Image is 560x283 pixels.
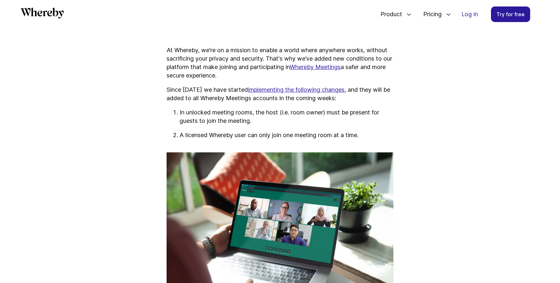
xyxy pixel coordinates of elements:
p: At Whereby, we’re on a mission to enable a world where anywhere works, without sacrificing your p... [167,46,393,80]
a: Log in [456,7,483,22]
p: In unlocked meeting rooms, the host (i.e. room owner) must be present for guests to join the meet... [180,108,393,125]
span: Pricing [417,4,443,25]
a: Whereby Meetings [290,64,341,70]
a: Try for free [491,6,530,22]
p: Since [DATE] we have started , and they will be added to all Whereby Meetings accounts in the com... [167,86,393,102]
a: implementing the following changes [248,86,344,93]
p: A licensed Whereby user can only join one meeting room at a time. [180,131,393,139]
span: Product [374,4,404,25]
a: Whereby [21,7,64,21]
svg: Whereby [21,7,64,18]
